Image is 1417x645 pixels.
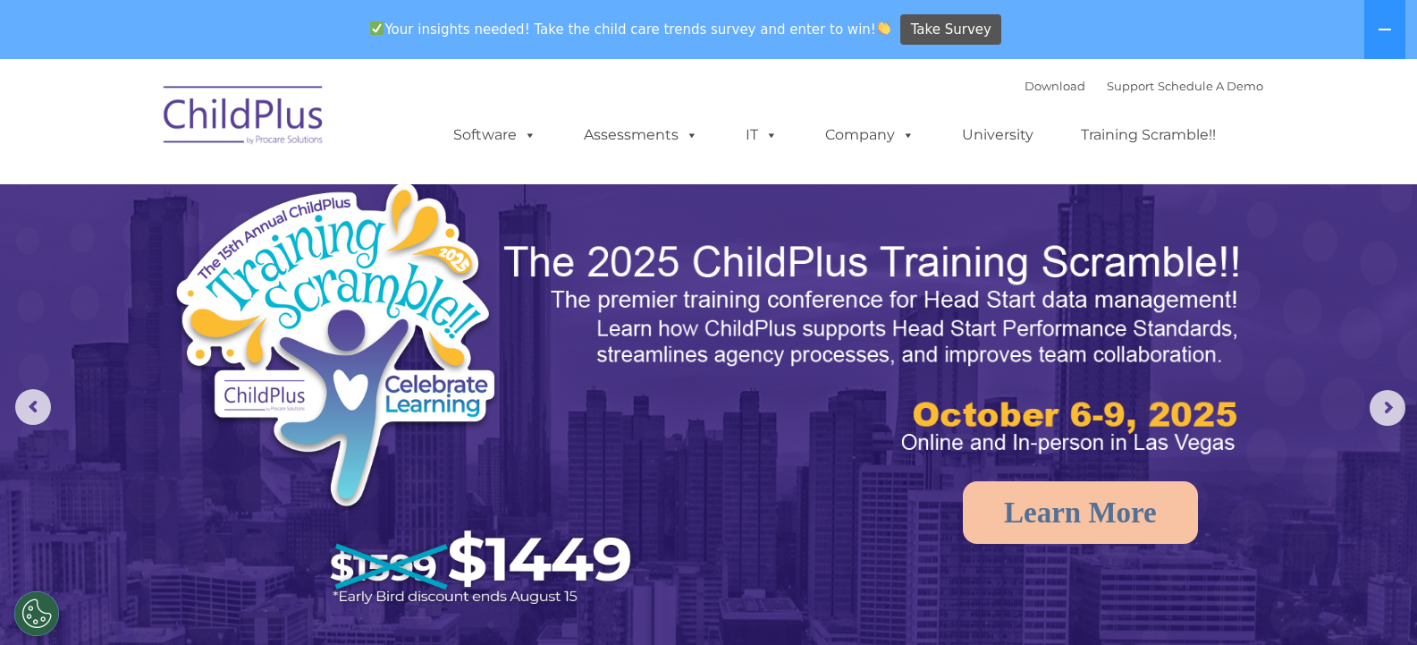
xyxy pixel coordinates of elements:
[1025,79,1263,93] font: |
[155,73,333,163] img: ChildPlus by Procare Solutions
[944,117,1051,153] a: University
[963,481,1198,544] a: Learn More
[566,117,716,153] a: Assessments
[728,117,796,153] a: IT
[370,21,384,35] img: ✅
[435,117,554,153] a: Software
[1328,559,1417,645] iframe: Chat Widget
[807,117,932,153] a: Company
[1063,117,1234,153] a: Training Scramble!!
[249,118,303,132] span: Last name
[911,14,991,46] span: Take Survey
[877,21,890,35] img: 👏
[1025,79,1085,93] a: Download
[14,591,59,636] button: Cookies Settings
[900,14,1001,46] a: Take Survey
[249,191,325,205] span: Phone number
[363,12,898,47] span: Your insights needed! Take the child care trends survey and enter to win!
[1107,79,1154,93] a: Support
[1158,79,1263,93] a: Schedule A Demo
